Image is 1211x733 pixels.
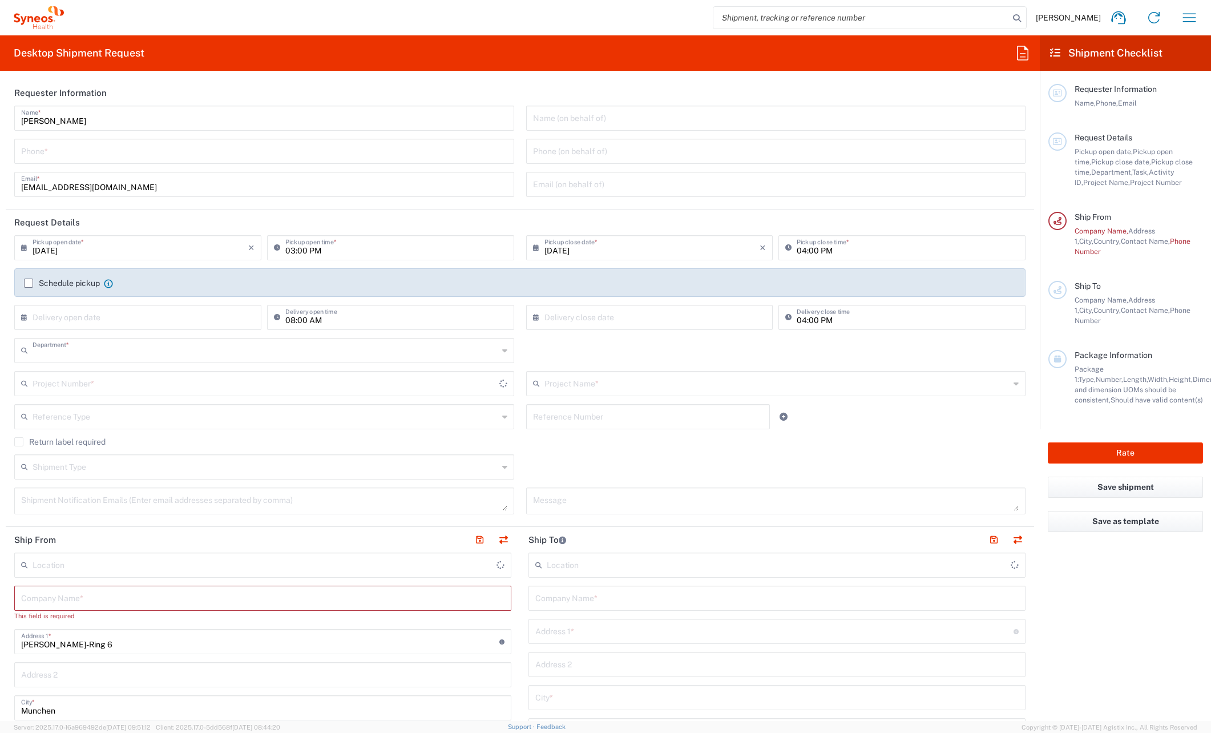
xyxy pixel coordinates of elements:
span: Country, [1093,306,1121,315]
label: Schedule pickup [24,279,100,288]
h2: Requester Information [14,87,107,99]
span: Phone, [1096,99,1118,107]
span: [DATE] 08:44:20 [232,724,280,731]
span: Length, [1123,375,1148,384]
span: Project Number [1130,178,1182,187]
button: Rate [1048,442,1203,464]
h2: Ship From [14,534,56,546]
span: Task, [1132,168,1149,176]
span: Email [1118,99,1137,107]
span: [DATE] 09:51:12 [106,724,151,731]
span: Server: 2025.17.0-16a969492de [14,724,151,731]
span: Ship From [1075,212,1111,221]
span: Country, [1093,237,1121,245]
span: Requester Information [1075,84,1157,94]
h2: Ship To [528,534,566,546]
span: Company Name, [1075,227,1128,235]
h2: Desktop Shipment Request [14,46,144,60]
label: Return label required [14,437,106,446]
span: Project Name, [1083,178,1130,187]
span: Contact Name, [1121,306,1170,315]
span: Pickup open date, [1075,147,1133,156]
span: Package 1: [1075,365,1104,384]
span: Type, [1079,375,1096,384]
span: Number, [1096,375,1123,384]
a: Add Reference [776,409,792,425]
span: Company Name, [1075,296,1128,304]
i: × [760,239,766,257]
button: Save shipment [1048,477,1203,498]
span: Width, [1148,375,1169,384]
span: City, [1079,237,1093,245]
span: [PERSON_NAME] [1036,13,1101,23]
span: Contact Name, [1121,237,1170,245]
span: Pickup close date, [1091,158,1151,166]
div: This field is required [14,611,511,621]
span: Ship To [1075,281,1101,291]
a: Feedback [536,723,566,730]
span: Package Information [1075,351,1152,360]
span: Request Details [1075,133,1132,142]
h2: Shipment Checklist [1050,46,1162,60]
span: Copyright © [DATE]-[DATE] Agistix Inc., All Rights Reserved [1022,722,1197,732]
i: × [248,239,255,257]
a: Support [508,723,536,730]
input: Shipment, tracking or reference number [713,7,1009,29]
span: Department, [1091,168,1132,176]
span: Height, [1169,375,1193,384]
h2: Request Details [14,217,80,228]
span: Name, [1075,99,1096,107]
span: Should have valid content(s) [1111,396,1203,404]
span: City, [1079,306,1093,315]
button: Save as template [1048,511,1203,532]
span: Client: 2025.17.0-5dd568f [156,724,280,731]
